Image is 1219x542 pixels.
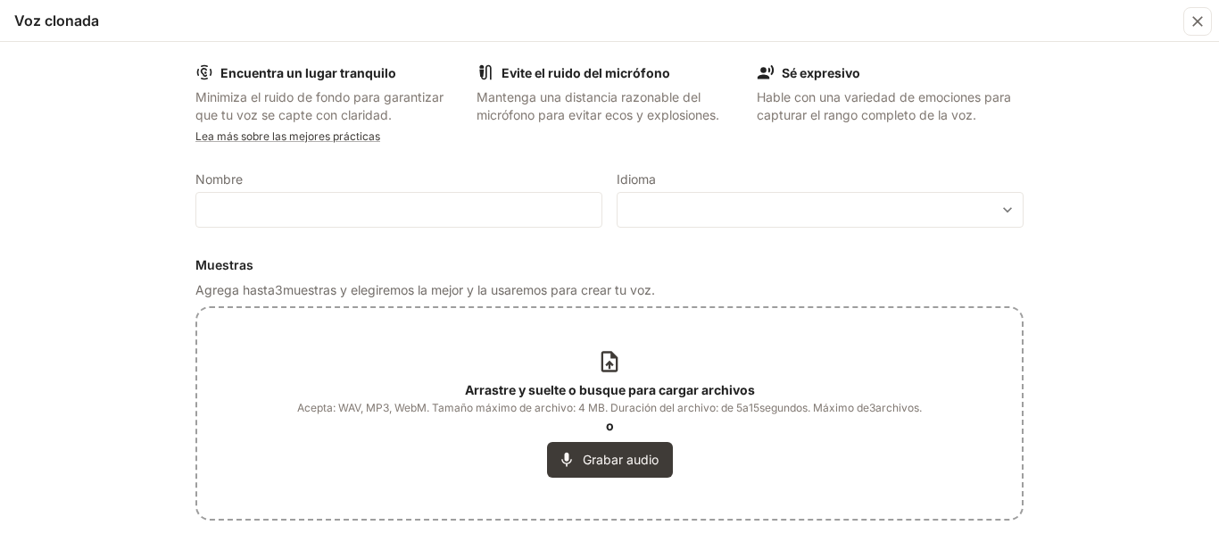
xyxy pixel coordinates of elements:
font: Minimiza el ruido de fondo para garantizar que tu voz se capte con claridad. [195,89,444,122]
font: muestras y elegiremos la mejor y la usaremos para crear tu voz. [283,282,655,297]
font: Mantenga una distancia razonable del micrófono para evitar ecos y explosiones. [477,89,719,122]
font: 3 [275,282,283,297]
font: Sé expresivo [782,65,860,80]
font: segundos. Máximo de [759,401,869,414]
font: 15 [749,401,759,414]
font: Nombre [195,171,243,187]
font: 5 [736,401,742,414]
button: Grabar audio [547,442,673,478]
font: o [606,418,614,433]
font: Grabar audio [583,452,659,467]
a: Lea más sobre las mejores prácticas [195,129,380,143]
font: a [742,401,749,414]
font: Evite el ruido del micrófono [502,65,670,80]
font: archivos. [875,401,922,414]
font: Voz clonada [14,12,99,29]
div: ​ [618,201,1023,219]
font: Arrastre y suelte o busque para cargar archivos [465,382,755,397]
font: Encuentra un lugar tranquilo [220,65,396,80]
font: Idioma [617,171,656,187]
font: 3 [869,401,875,414]
font: Acepta: WAV, MP3, WebM. Tamaño máximo de archivo: 4 MB. Duración del archivo: de [297,401,734,414]
font: Hable con una variedad de emociones para capturar el rango completo de la voz. [757,89,1011,122]
font: Agrega hasta [195,282,275,297]
font: Muestras [195,257,253,272]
